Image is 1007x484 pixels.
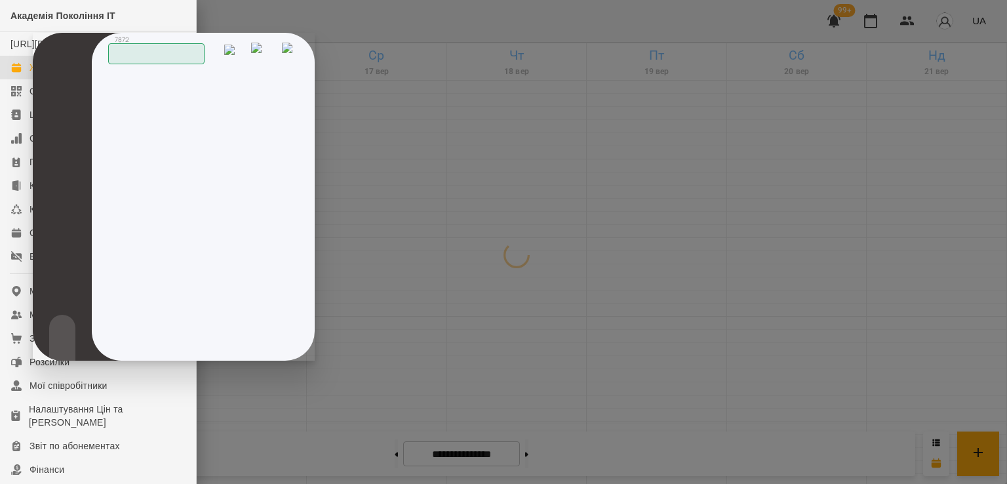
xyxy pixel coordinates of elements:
span: Академія Покоління ІТ [10,10,115,21]
div: QR Code [30,85,69,98]
div: Налаштування Цін та [PERSON_NAME] [29,403,186,429]
div: Публічна інформація [30,155,121,169]
div: Журнал відвідувань [30,61,117,74]
div: Мої співробітники [30,379,108,392]
div: Залучення/Утримання клієнтів [30,332,163,345]
div: Мої клієнти [30,308,79,321]
div: Курси та Групи [30,203,94,216]
div: Звіт по абонементах [30,439,120,453]
a: [URL][DOMAIN_NAME] [10,39,109,49]
div: Мої філії [30,285,68,298]
div: Класні кімнати [30,179,93,192]
div: Відвідування без платіжки [30,250,144,263]
div: Розсилки [30,355,69,369]
div: Фінанси [30,463,64,476]
div: Статистика [30,132,79,145]
div: Статичний розклад [30,226,113,239]
div: Шкільний Журнал(Beta) [30,108,133,121]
